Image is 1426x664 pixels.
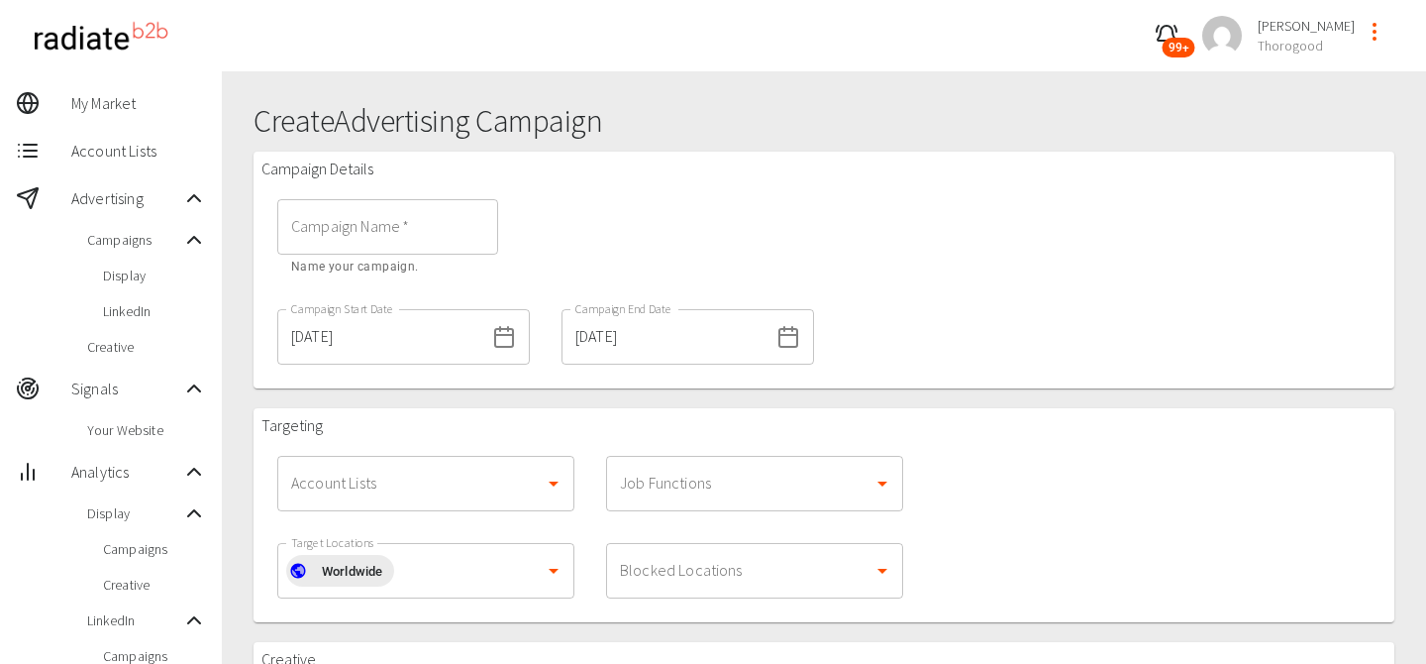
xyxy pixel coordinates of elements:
span: Advertising [71,186,182,210]
span: Campaigns [87,230,182,250]
span: Creative [103,575,206,595]
button: Open [868,557,896,585]
span: Account Lists [71,139,206,163]
span: Analytics [71,460,182,484]
span: 99+ [1163,38,1195,57]
button: Open [540,557,567,585]
span: Signals [71,377,182,400]
span: Thorogood [1258,36,1355,55]
button: Open [868,470,896,498]
label: Campaign End Date [575,300,672,317]
h1: Create Advertising Campaign [254,103,1394,140]
span: Display [87,503,182,523]
p: Name your campaign. [291,258,484,277]
button: Open [540,470,567,498]
span: LinkedIn [87,610,182,630]
input: dd/mm/yyyy [561,309,768,365]
h3: Targeting [261,416,323,435]
img: a2ca95db2cb9c46c1606a9dd9918c8c6 [1202,16,1242,55]
span: Campaigns [103,539,206,559]
span: [PERSON_NAME] [1258,16,1355,36]
span: My Market [71,91,206,115]
span: Creative [87,337,206,357]
label: Campaign Start Date [291,300,393,317]
button: 99+ [1147,16,1186,55]
h3: Campaign Details [261,160,373,178]
span: Worldwide [310,560,394,583]
label: Target Locations [291,534,374,551]
input: dd/mm/yyyy [277,309,484,365]
span: LinkedIn [103,301,206,321]
span: Display [103,266,206,285]
img: radiateb2b_logo_black.png [24,14,177,58]
button: profile-menu [1355,12,1394,52]
span: Your Website [87,420,206,440]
